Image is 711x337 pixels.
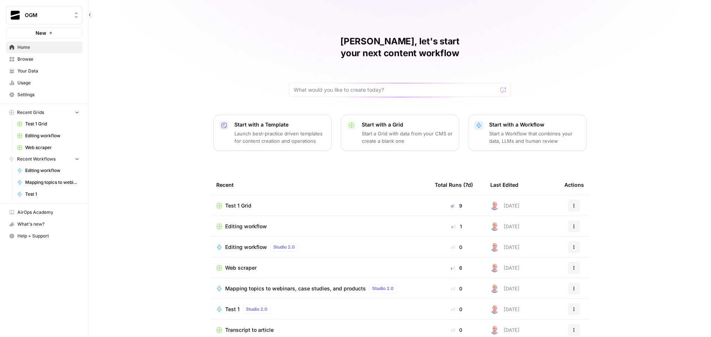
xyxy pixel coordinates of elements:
[490,284,499,293] img: 4tx75zylyv1pt3lh6v9ok7bbf875
[490,243,499,252] img: 4tx75zylyv1pt3lh6v9ok7bbf875
[435,285,478,292] div: 0
[14,118,83,130] a: Test 1 Grid
[490,305,499,314] img: 4tx75zylyv1pt3lh6v9ok7bbf875
[490,284,520,293] div: [DATE]
[490,263,520,272] div: [DATE]
[14,165,83,176] a: Editing workflow
[14,188,83,200] a: Test 1
[341,115,459,151] button: Start with a GridStart a Grid with data from your CMS or create a blank one
[435,243,478,251] div: 0
[435,223,478,230] div: 1
[234,130,326,145] p: Launch best-practice driven templates for content creation and operations
[490,222,520,231] div: [DATE]
[435,175,473,195] div: Total Runs (7d)
[435,202,478,209] div: 9
[294,86,497,94] input: What would you like to create today?
[6,6,83,24] button: Workspace: OGM
[225,243,267,251] span: Editing workflow
[225,202,251,209] span: Test 1 Grid
[25,144,79,151] span: Web scraper
[225,223,267,230] span: Editing workflow
[225,285,366,292] span: Mapping topics to webinars, case studies, and products
[489,121,580,128] p: Start with a Workflow
[216,202,423,209] a: Test 1 Grid
[362,121,453,128] p: Start with a Grid
[17,80,79,86] span: Usage
[216,243,423,252] a: Editing workflowStudio 2.0
[25,167,79,174] span: Editing workflow
[216,326,423,334] a: Transcript to article
[216,175,423,195] div: Recent
[234,121,326,128] p: Start with a Template
[14,176,83,188] a: Mapping topics to webinars, case studies, and products
[225,306,240,313] span: Test 1
[6,27,83,38] button: New
[25,132,79,139] span: Editing workflow
[17,91,79,98] span: Settings
[9,9,22,22] img: OGM Logo
[564,175,584,195] div: Actions
[17,233,79,239] span: Help + Support
[246,306,267,313] span: Studio 2.0
[14,142,83,154] a: Web scraper
[6,107,83,118] button: Recent Grids
[490,263,499,272] img: 4tx75zylyv1pt3lh6v9ok7bbf875
[6,53,83,65] a: Browse
[17,44,79,51] span: Home
[490,201,520,210] div: [DATE]
[273,244,295,250] span: Studio 2.0
[17,109,44,116] span: Recent Grids
[6,89,83,101] a: Settings
[435,306,478,313] div: 0
[25,179,79,186] span: Mapping topics to webinars, case studies, and products
[490,243,520,252] div: [DATE]
[25,121,79,127] span: Test 1 Grid
[17,68,79,74] span: Your Data
[216,305,423,314] a: Test 1Studio 2.0
[362,130,453,145] p: Start a Grid with data from your CMS or create a blank one
[225,326,274,334] span: Transcript to article
[435,326,478,334] div: 0
[216,284,423,293] a: Mapping topics to webinars, case studies, and productsStudio 2.0
[14,130,83,142] a: Editing workflow
[490,201,499,210] img: 4tx75zylyv1pt3lh6v9ok7bbf875
[17,209,79,216] span: AirOps Academy
[6,218,83,230] button: What's new?
[289,36,511,59] h1: [PERSON_NAME], let's start your next content workflow
[372,285,394,292] span: Studio 2.0
[213,115,332,151] button: Start with a TemplateLaunch best-practice driven templates for content creation and operations
[490,222,499,231] img: 4tx75zylyv1pt3lh6v9ok7bbf875
[36,29,46,37] span: New
[490,326,520,334] div: [DATE]
[17,56,79,63] span: Browse
[468,115,587,151] button: Start with a WorkflowStart a Workflow that combines your data, LLMs and human review
[490,305,520,314] div: [DATE]
[216,264,423,272] a: Web scraper
[25,191,79,198] span: Test 1
[490,326,499,334] img: 4tx75zylyv1pt3lh6v9ok7bbf875
[6,219,82,230] div: What's new?
[6,41,83,53] a: Home
[6,154,83,165] button: Recent Workflows
[6,77,83,89] a: Usage
[435,264,478,272] div: 6
[489,130,580,145] p: Start a Workflow that combines your data, LLMs and human review
[17,156,56,162] span: Recent Workflows
[6,230,83,242] button: Help + Support
[6,206,83,218] a: AirOps Academy
[216,223,423,230] a: Editing workflow
[25,11,70,19] span: OGM
[490,175,518,195] div: Last Edited
[225,264,257,272] span: Web scraper
[6,65,83,77] a: Your Data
